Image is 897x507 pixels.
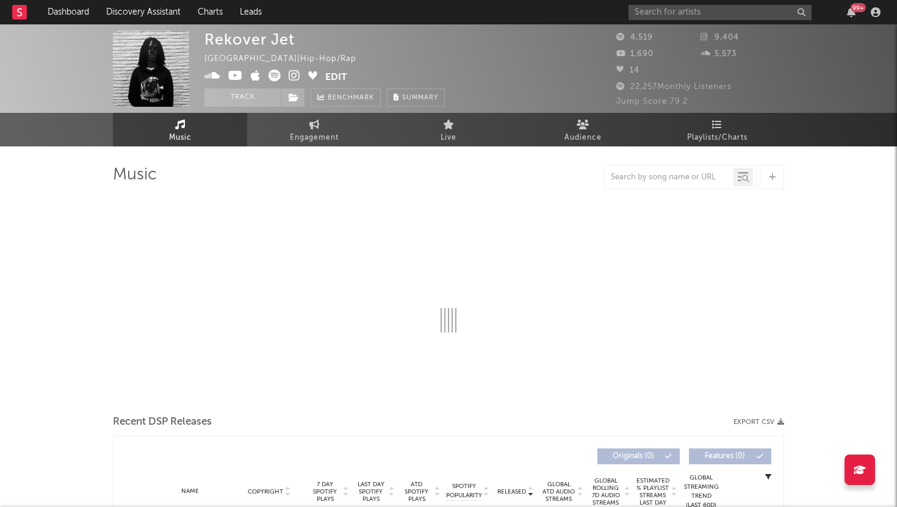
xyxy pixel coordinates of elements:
a: Audience [516,113,650,146]
a: Benchmark [311,88,381,107]
span: Live [441,131,456,145]
button: 99+ [847,7,856,17]
input: Search for artists [629,5,812,20]
button: Originals(0) [597,448,680,464]
span: 5,573 [701,50,737,58]
span: 4,519 [616,34,653,41]
a: Music [113,113,247,146]
span: Spotify Popularity [446,482,482,500]
span: Estimated % Playlist Streams Last Day [636,477,669,506]
span: Global Rolling 7D Audio Streams [589,477,622,506]
a: Engagement [247,113,381,146]
span: Summary [402,95,438,101]
div: [GEOGRAPHIC_DATA] | Hip-Hop/Rap [204,52,370,67]
button: Features(0) [689,448,771,464]
a: Live [381,113,516,146]
div: 99 + [851,3,866,12]
button: Summary [387,88,445,107]
span: Audience [564,131,602,145]
span: Released [497,488,526,495]
span: Global ATD Audio Streams [542,481,575,503]
span: ATD Spotify Plays [400,481,433,503]
span: Engagement [290,131,339,145]
button: Track [204,88,281,107]
span: 1,690 [616,50,654,58]
button: Export CSV [733,419,784,426]
span: 9,404 [701,34,739,41]
div: Name [150,487,230,496]
span: 22,257 Monthly Listeners [616,83,732,91]
span: Jump Score: 79.2 [616,98,688,106]
div: Rekover Jet [204,31,295,48]
span: Music [169,131,192,145]
button: Edit [325,70,347,85]
span: 14 [616,67,639,74]
span: Features ( 0 ) [697,453,753,460]
span: Copyright [248,488,283,495]
input: Search by song name or URL [605,173,733,182]
span: Playlists/Charts [687,131,747,145]
span: 7 Day Spotify Plays [309,481,341,503]
a: Playlists/Charts [650,113,784,146]
span: Originals ( 0 ) [605,453,661,460]
span: Last Day Spotify Plays [355,481,387,503]
span: Benchmark [328,91,374,106]
span: Recent DSP Releases [113,415,212,430]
